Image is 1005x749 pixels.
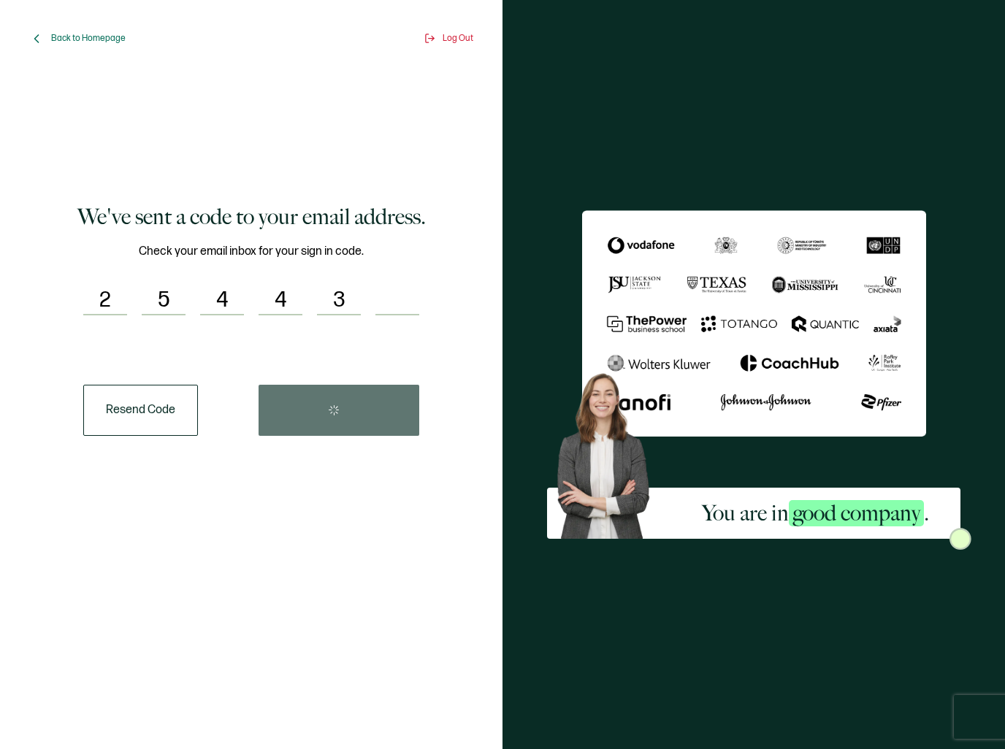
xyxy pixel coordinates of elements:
h1: We've sent a code to your email address. [77,202,426,231]
img: Sertifier Signup [949,528,971,550]
span: Back to Homepage [51,33,126,44]
img: Sertifier Signup - You are in <span class="strong-h">good company</span>. Hero [547,365,671,539]
span: good company [789,500,924,526]
span: Check your email inbox for your sign in code. [139,242,364,261]
img: Sertifier We've sent a code to your email address. [582,210,926,437]
h2: You are in . [702,499,929,528]
button: Resend Code [83,385,198,436]
span: Log Out [443,33,473,44]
